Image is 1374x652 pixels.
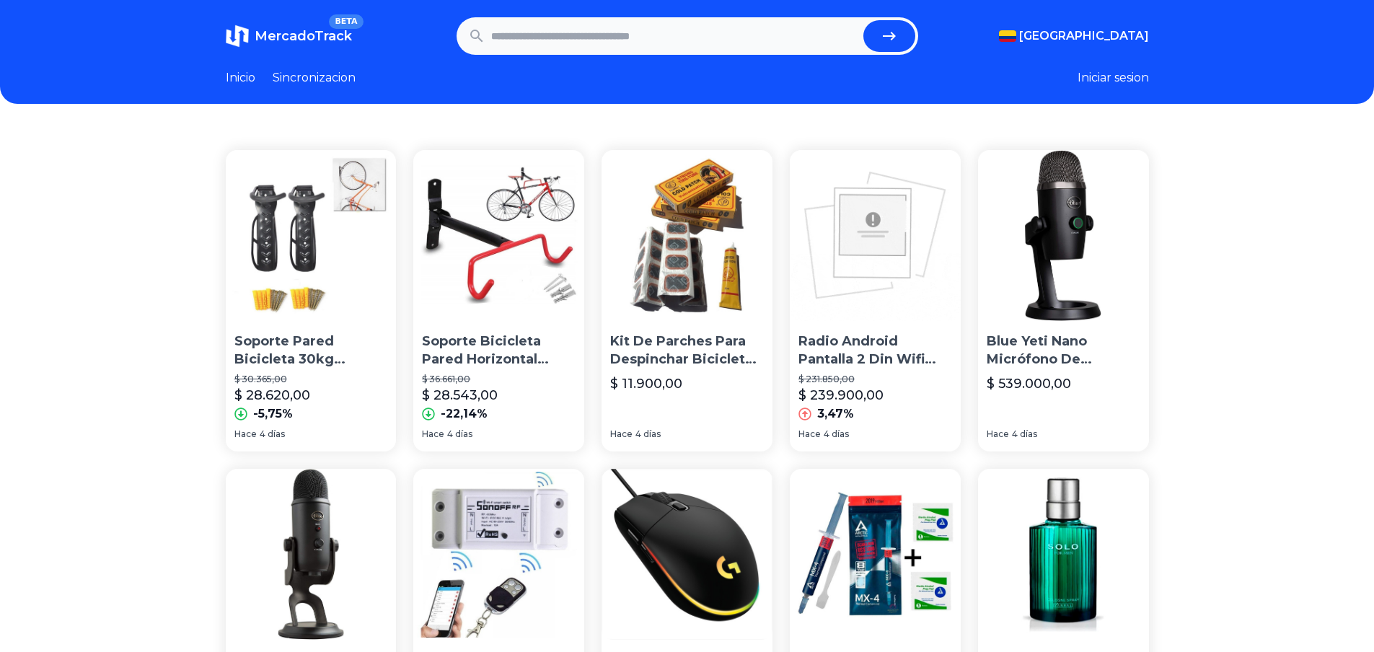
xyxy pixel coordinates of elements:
p: -22,14% [441,405,488,423]
p: $ 11.900,00 [610,374,682,394]
p: Blue Yeti Nano Micrófono De Escritorio Usb Con Soporte [987,332,1140,369]
p: Soporte Bicicleta Pared Horizontal Certificado 30kg Obsequio [422,332,576,369]
span: Hace [422,428,444,440]
a: Soporte Bicicleta Pared Horizontal Certificado 30kg ObsequioSoporte Bicicleta Pared Horizontal Ce... [413,150,584,451]
button: Iniciar sesion [1078,69,1149,87]
p: Soporte Pared Bicicleta 30kg Original 2 Unid Torni +obsequio [234,332,388,369]
img: MercadoTrack [226,25,249,48]
span: [GEOGRAPHIC_DATA] [1019,27,1149,45]
p: -5,75% [253,405,293,423]
img: Locion Solo X 80ml. Yanbal - mL a $1375 [978,469,1149,640]
img: Radio Android Pantalla 2 Din Wifi Gps Waze 2 Din Con Cámara [790,150,961,321]
p: 3,47% [817,405,854,423]
a: Inicio [226,69,255,87]
span: BETA [329,14,363,29]
img: Colombia [999,30,1016,42]
span: Hace [610,428,633,440]
p: $ 231.850,00 [798,374,952,385]
span: Hace [987,428,1009,440]
img: Soporte Pared Bicicleta 30kg Original 2 Unid Torni +obsequio [226,150,397,321]
p: Kit De Parches Para Despinchar Bicicletas 48 Parches [610,332,764,369]
img: Blue Yeti Nano Micrófono De Escritorio Usb Con Soporte [978,150,1149,321]
p: $ 28.543,00 [422,385,498,405]
span: Hace [798,428,821,440]
p: Radio Android Pantalla 2 Din Wifi Gps Waze 2 Din Con Cámara [798,332,952,369]
p: $ 30.365,00 [234,374,388,385]
span: Hace [234,428,257,440]
a: Blue Yeti Nano Micrófono De Escritorio Usb Con SoporteBlue Yeti Nano Micrófono De Escritorio Usb ... [978,150,1149,451]
span: MercadoTrack [255,28,352,44]
a: Soporte Pared Bicicleta 30kg Original 2 Unid Torni +obsequioSoporte Pared Bicicleta 30kg Original... [226,150,397,451]
span: 4 días [260,428,285,440]
img: Logitech G203 Lightsync, Mouse Gamer Rgb, 6 Botones, 8000dpi [602,469,772,640]
a: Radio Android Pantalla 2 Din Wifi Gps Waze 2 Din Con CámaraRadio Android Pantalla 2 Din Wifi Gps ... [790,150,961,451]
img: Blue Yeti Micrófono De Escritorio Usb Con Soporte [226,469,397,640]
a: Kit De Parches Para Despinchar Bicicletas 48 ParchesKit De Parches Para Despinchar Bicicletas 48 ... [602,150,772,451]
a: MercadoTrackBETA [226,25,352,48]
button: [GEOGRAPHIC_DATA] [999,27,1149,45]
img: Pasta Térmica Disipadora Arctic Mx-4 4g Original Sellada [790,469,961,640]
p: $ 28.620,00 [234,385,310,405]
p: $ 36.661,00 [422,374,576,385]
span: 4 días [824,428,849,440]
img: Kit De Parches Para Despinchar Bicicletas 48 Parches [602,150,772,321]
span: 4 días [447,428,472,440]
span: 4 días [1012,428,1037,440]
p: $ 539.000,00 [987,374,1071,394]
span: 4 días [635,428,661,440]
img: Soporte Bicicleta Pared Horizontal Certificado 30kg Obsequio [413,150,584,321]
p: $ 239.900,00 [798,385,884,405]
img: Domotica - Interruptor Sonoff Con Control Rf Switche Wifi [413,469,584,640]
a: Sincronizacion [273,69,356,87]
